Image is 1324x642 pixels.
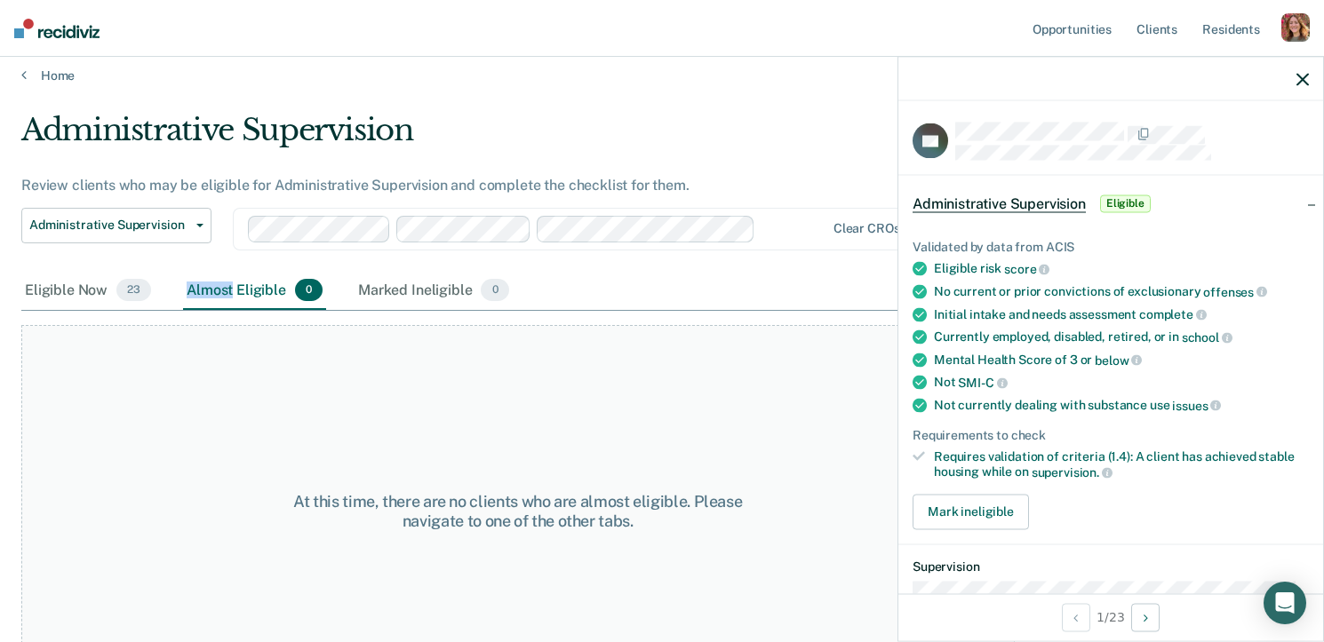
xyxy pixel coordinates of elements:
[1131,603,1160,631] button: Next Opportunity
[913,559,1309,574] dt: Supervision
[898,593,1323,640] div: 1 / 23
[913,494,1029,529] button: Mark ineligible
[295,279,323,302] span: 0
[934,284,1309,300] div: No current or prior convictions of exclusionary
[1032,465,1113,480] span: supervision.
[1203,284,1267,298] span: offenses
[21,67,1303,83] a: Home
[1095,353,1142,367] span: below
[270,492,766,530] div: At this time, there are no clients who are almost eligible. Please navigate to one of the other t...
[934,375,1309,391] div: Not
[481,279,508,302] span: 0
[934,329,1309,345] div: Currently employed, disabled, retired, or in
[1264,582,1306,624] div: Open Intercom Messenger
[934,261,1309,277] div: Eligible risk
[913,194,1086,212] span: Administrative Supervision
[913,427,1309,442] div: Requirements to check
[21,272,155,311] div: Eligible Now
[934,398,1309,414] div: Not currently dealing with substance use
[1172,398,1221,412] span: issues
[183,272,326,311] div: Almost Eligible
[116,279,151,302] span: 23
[1062,603,1090,631] button: Previous Opportunity
[1139,307,1207,321] span: complete
[355,272,513,311] div: Marked Ineligible
[934,306,1309,322] div: Initial intake and needs assessment
[1004,262,1049,276] span: score
[898,175,1323,232] div: Administrative SupervisionEligible
[1100,194,1151,212] span: Eligible
[934,449,1309,480] div: Requires validation of criteria (1.4): A client has achieved stable housing while on
[958,376,1007,390] span: SMI-C
[833,221,900,236] div: Clear CROs
[21,112,1015,162] div: Administrative Supervision
[934,352,1309,368] div: Mental Health Score of 3 or
[14,19,100,38] img: Recidiviz
[21,177,1015,194] div: Review clients who may be eligible for Administrative Supervision and complete the checklist for ...
[1182,330,1232,345] span: school
[29,218,189,233] span: Administrative Supervision
[913,239,1309,254] div: Validated by data from ACIS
